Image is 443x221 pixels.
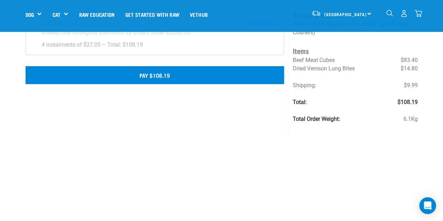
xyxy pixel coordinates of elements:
[324,13,367,15] span: [GEOGRAPHIC_DATA]
[293,45,417,56] h4: Items
[120,0,185,28] a: Get started with Raw
[26,66,284,84] button: Pay $108.19
[293,82,316,89] span: Shipping:
[311,10,321,16] img: van-moving.png
[74,0,120,28] a: Raw Education
[293,57,335,63] span: Beef Meat Cubes
[400,10,408,17] img: user.png
[397,98,417,106] span: $108.19
[293,116,340,122] strong: Total Order Weight:
[293,65,355,72] span: Dried Venison Lung Bites
[400,56,417,64] span: $83.40
[415,10,422,17] img: home-icon@2x.png
[419,197,436,214] div: Open Intercom Messenger
[400,64,417,73] span: $14.80
[52,11,60,19] a: Cat
[293,99,307,105] strong: Total:
[403,115,417,123] span: 6.1Kg
[403,81,417,90] span: $9.99
[26,11,34,19] a: Dog
[386,10,393,16] img: home-icon-1@2x.png
[185,0,213,28] a: Vethub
